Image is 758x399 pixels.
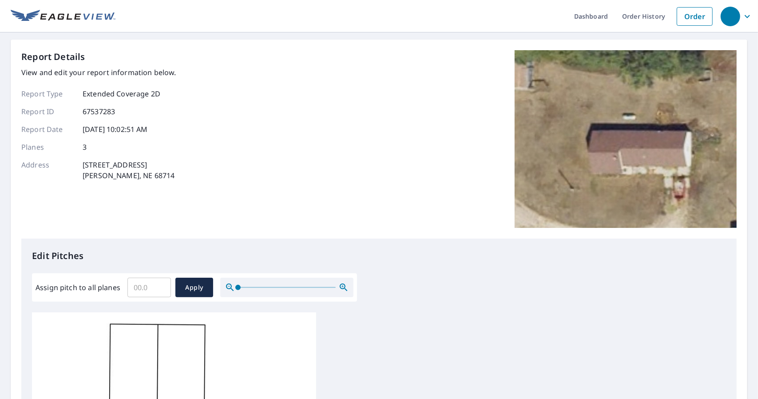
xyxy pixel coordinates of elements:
[127,275,171,300] input: 00.0
[21,50,85,64] p: Report Details
[83,106,115,117] p: 67537283
[677,7,713,26] a: Order
[32,249,726,263] p: Edit Pitches
[515,50,737,228] img: Top image
[83,88,160,99] p: Extended Coverage 2D
[183,282,206,293] span: Apply
[21,160,75,181] p: Address
[21,142,75,152] p: Planes
[83,124,148,135] p: [DATE] 10:02:51 AM
[21,67,176,78] p: View and edit your report information below.
[11,10,115,23] img: EV Logo
[83,160,175,181] p: [STREET_ADDRESS] [PERSON_NAME], NE 68714
[21,88,75,99] p: Report Type
[175,278,213,297] button: Apply
[21,124,75,135] p: Report Date
[83,142,87,152] p: 3
[21,106,75,117] p: Report ID
[36,282,120,293] label: Assign pitch to all planes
